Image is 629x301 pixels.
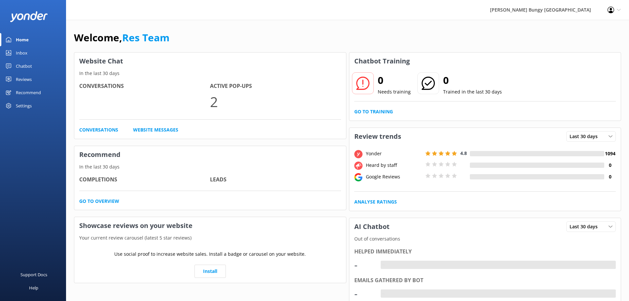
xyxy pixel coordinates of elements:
[16,73,32,86] div: Reviews
[354,198,397,206] a: Analyse Ratings
[381,261,386,269] div: -
[349,218,395,235] h3: AI Chatbot
[354,276,616,285] div: Emails gathered by bot
[354,257,374,273] div: -
[16,33,29,46] div: Home
[354,247,616,256] div: Helped immediately
[443,72,502,88] h2: 0
[79,175,210,184] h4: Completions
[74,53,346,70] h3: Website Chat
[74,217,346,234] h3: Showcase reviews on your website
[122,31,169,44] a: Res Team
[349,53,415,70] h3: Chatbot Training
[29,281,38,294] div: Help
[79,82,210,91] h4: Conversations
[79,198,119,205] a: Go to overview
[364,162,424,169] div: Heard by staff
[74,146,346,163] h3: Recommend
[349,235,621,243] p: Out of conversations
[210,82,341,91] h4: Active Pop-ups
[74,70,346,77] p: In the last 30 days
[349,128,406,145] h3: Review trends
[114,250,306,258] p: Use social proof to increase website sales. Install a badge or carousel on your website.
[74,163,346,170] p: In the last 30 days
[20,268,47,281] div: Support Docs
[378,72,411,88] h2: 0
[378,88,411,95] p: Needs training
[443,88,502,95] p: Trained in the last 30 days
[16,99,32,112] div: Settings
[381,289,386,298] div: -
[194,265,226,278] a: Install
[74,30,169,46] h1: Welcome,
[570,223,602,230] span: Last 30 days
[16,59,32,73] div: Chatbot
[79,126,118,133] a: Conversations
[604,162,616,169] h4: 0
[364,173,424,180] div: Google Reviews
[74,234,346,242] p: Your current review carousel (latest 5 star reviews)
[604,173,616,180] h4: 0
[16,46,27,59] div: Inbox
[364,150,424,157] div: Yonder
[210,91,341,113] p: 2
[354,108,393,115] a: Go to Training
[133,126,178,133] a: Website Messages
[10,11,48,22] img: yonder-white-logo.png
[210,175,341,184] h4: Leads
[570,133,602,140] span: Last 30 days
[460,150,467,156] span: 4.8
[16,86,41,99] div: Recommend
[604,150,616,157] h4: 1094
